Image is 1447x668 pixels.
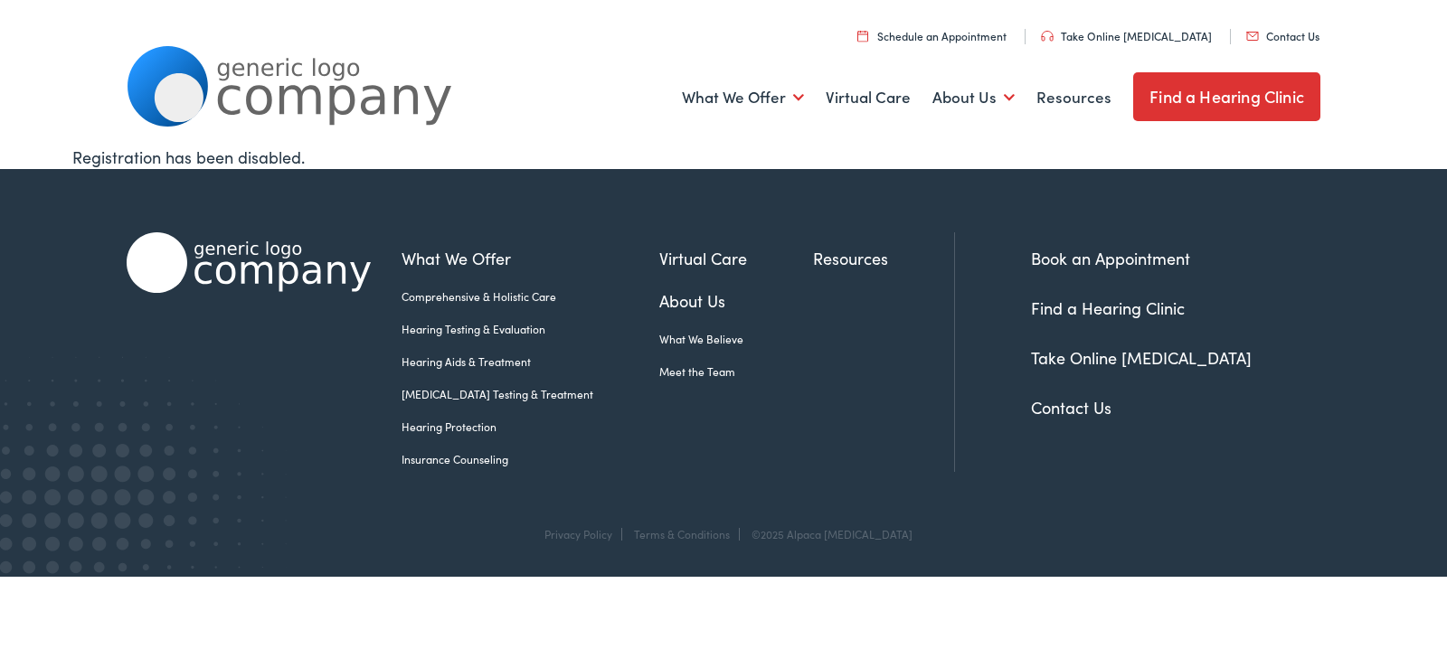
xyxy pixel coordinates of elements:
[826,64,911,131] a: Virtual Care
[1031,247,1190,269] a: Book an Appointment
[1031,346,1252,369] a: Take Online [MEDICAL_DATA]
[402,288,659,305] a: Comprehensive & Holistic Care
[659,331,813,347] a: What We Believe
[659,288,813,313] a: About Us
[402,451,659,467] a: Insurance Counseling
[634,526,730,541] a: Terms & Conditions
[1031,396,1111,419] a: Contact Us
[402,246,659,270] a: What We Offer
[1036,64,1111,131] a: Resources
[932,64,1015,131] a: About Us
[544,526,612,541] a: Privacy Policy
[1041,31,1054,42] img: utility icon
[402,321,659,337] a: Hearing Testing & Evaluation
[1031,296,1185,319] a: Find a Hearing Clinic
[1041,28,1212,43] a: Take Online [MEDICAL_DATA]
[1246,32,1259,41] img: utility icon
[1246,28,1319,43] a: Contact Us
[659,363,813,380] a: Meet the Team
[1133,72,1320,121] a: Find a Hearing Clinic
[857,28,1007,43] a: Schedule an Appointment
[682,64,804,131] a: What We Offer
[127,232,371,293] img: Alpaca Audiology
[813,246,954,270] a: Resources
[857,30,868,42] img: utility icon
[402,353,659,370] a: Hearing Aids & Treatment
[659,246,813,270] a: Virtual Care
[742,528,913,541] div: ©2025 Alpaca [MEDICAL_DATA]
[402,419,659,435] a: Hearing Protection
[72,145,1375,169] div: Registration has been disabled.
[402,386,659,402] a: [MEDICAL_DATA] Testing & Treatment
